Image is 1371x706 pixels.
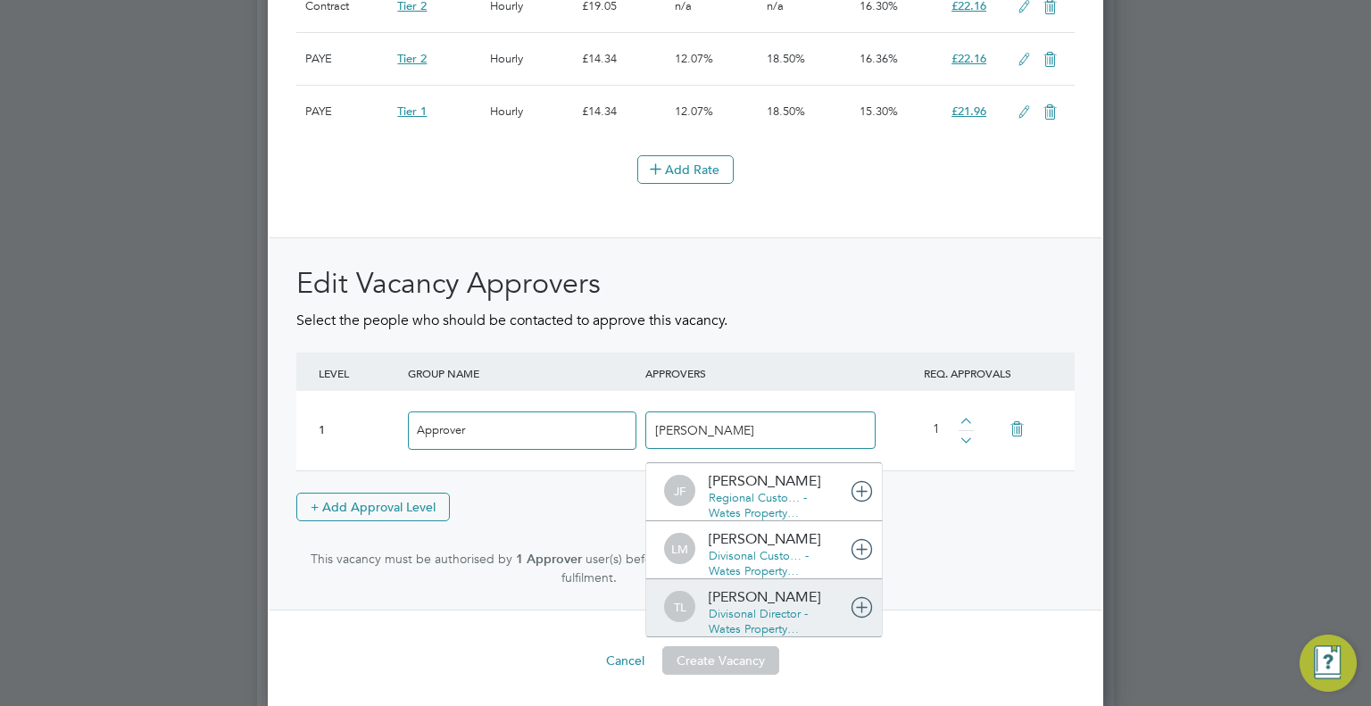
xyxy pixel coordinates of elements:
[301,86,393,137] div: PAYE
[709,563,799,578] span: Wates Property…
[1300,635,1357,692] button: Engage Resource Center
[403,353,641,394] div: GROUP NAME
[592,646,659,675] button: Cancel
[664,476,695,507] span: JF
[662,646,779,675] button: Create Vacancy
[314,353,403,394] div: LEVEL
[311,551,512,567] span: This vacancy must be authorised by
[301,33,393,85] div: PAYE
[577,33,669,85] div: £14.34
[675,104,713,119] span: 12.07%
[577,86,669,137] div: £14.34
[319,423,399,438] div: 1
[709,588,820,607] div: [PERSON_NAME]
[803,490,807,505] span: -
[637,155,734,184] button: Add Rate
[860,104,898,119] span: 15.30%
[767,51,805,66] span: 18.50%
[296,265,1075,303] h2: Edit Vacancy Approvers
[709,606,801,621] span: Divisonal Director
[804,606,808,621] span: -
[397,51,427,66] span: Tier 2
[516,552,582,567] strong: 1 Approver
[664,592,695,623] span: TL
[709,548,802,563] span: Divisonal Custo…
[296,493,450,521] button: + Add Approval Level
[860,51,898,66] span: 16.36%
[641,353,878,394] div: APPROVERS
[767,104,805,119] span: 18.50%
[486,33,577,85] div: Hourly
[397,104,427,119] span: Tier 1
[561,551,868,586] span: user(s) before they can be released to vendors for fulfilment.
[655,418,767,441] input: Add approvers
[951,104,986,119] span: £21.96
[664,534,695,565] span: LM
[709,490,800,505] span: Regional Custo…
[805,548,809,563] span: -
[709,621,799,636] span: Wates Property…
[709,505,799,520] span: Wates Property…
[951,51,986,66] span: £22.16
[709,472,820,491] div: [PERSON_NAME]
[675,51,713,66] span: 12.07%
[878,353,1057,394] div: REQ. APPROVALS
[709,530,820,549] div: [PERSON_NAME]
[296,311,727,329] span: Select the people who should be contacted to approve this vacancy.
[486,86,577,137] div: Hourly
